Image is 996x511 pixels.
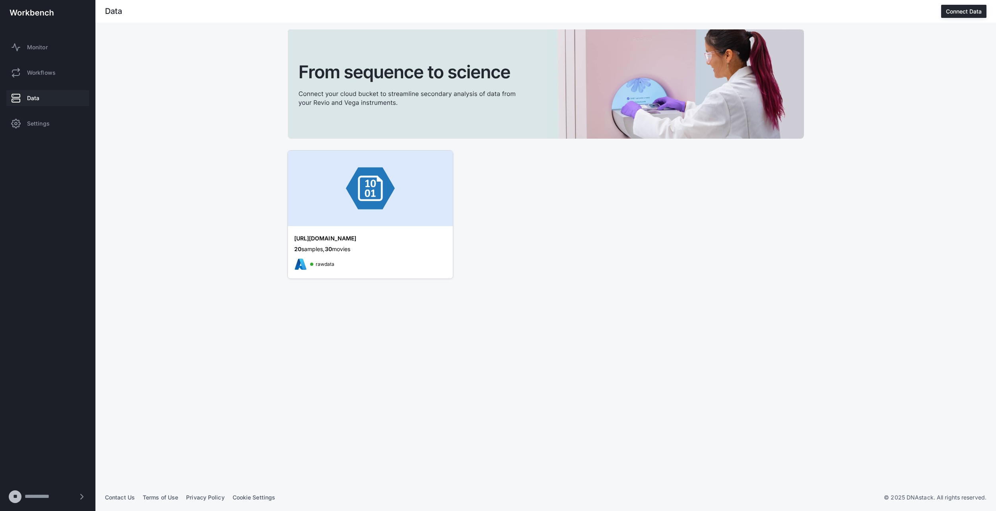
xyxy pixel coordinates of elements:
button: Connect Data [941,5,986,18]
a: Terms of Use [143,494,178,501]
span: 20 [294,246,301,252]
span: Workflows [27,69,56,77]
a: Privacy Policy [186,494,224,501]
span: rawdata [316,260,335,268]
div: Connect Data [946,8,982,15]
a: Cookie Settings [233,494,276,501]
a: Data [6,90,89,106]
a: Workflows [6,65,89,81]
p: © 2025 DNAstack. All rights reserved. [884,494,986,501]
img: cta-banner.svg [288,29,804,139]
img: azureicon [294,258,307,271]
a: Monitor [6,39,89,55]
span: Settings [27,120,50,128]
span: Monitor [27,43,48,51]
div: [URL][DOMAIN_NAME] [294,234,429,242]
span: samples, movies [294,246,351,252]
div: Data [105,8,122,15]
img: workbench-logo-white.svg [10,10,54,16]
a: Contact Us [105,494,135,501]
a: Settings [6,116,89,132]
img: azure-banner [288,151,453,226]
span: 30 [325,246,332,252]
span: Data [27,94,39,102]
